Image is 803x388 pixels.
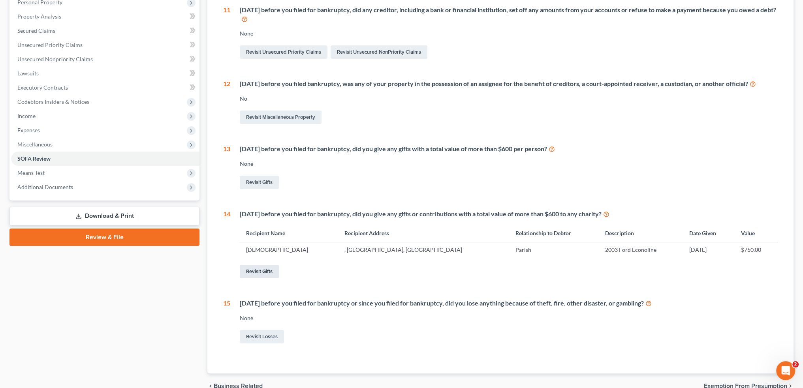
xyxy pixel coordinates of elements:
[735,242,778,257] td: $750.00
[240,242,338,257] td: [DEMOGRAPHIC_DATA]
[11,152,199,166] a: SOFA Review
[17,13,61,20] span: Property Analysis
[240,225,338,242] th: Recipient Name
[683,225,735,242] th: Date Given
[240,176,279,189] a: Revisit Gifts
[599,225,683,242] th: Description
[240,95,778,103] div: No
[683,242,735,257] td: [DATE]
[240,330,284,343] a: Revisit Losses
[223,79,230,126] div: 12
[240,160,778,168] div: None
[17,112,36,119] span: Income
[17,84,68,91] span: Executory Contracts
[509,225,599,242] th: Relationship to Debtor
[240,79,778,88] div: [DATE] before you filed bankruptcy, was any of your property in the possession of an assignee for...
[17,169,45,176] span: Means Test
[509,242,599,257] td: Parish
[240,111,322,124] a: Revisit Miscellaneous Property
[223,210,230,280] div: 14
[338,225,509,242] th: Recipient Address
[338,242,509,257] td: , [GEOGRAPHIC_DATA], [GEOGRAPHIC_DATA]
[11,81,199,95] a: Executory Contracts
[11,52,199,66] a: Unsecured Nonpriority Claims
[223,144,230,191] div: 13
[11,38,199,52] a: Unsecured Priority Claims
[17,70,39,77] span: Lawsuits
[17,141,53,148] span: Miscellaneous
[11,24,199,38] a: Secured Claims
[599,242,683,257] td: 2003 Ford Econoline
[331,45,427,59] a: Revisit Unsecured NonPriority Claims
[17,27,55,34] span: Secured Claims
[735,225,778,242] th: Value
[240,299,778,308] div: [DATE] before you filed for bankruptcy or since you filed for bankruptcy, did you lose anything b...
[9,207,199,225] a: Download & Print
[17,98,89,105] span: Codebtors Insiders & Notices
[240,30,778,37] div: None
[17,56,93,62] span: Unsecured Nonpriority Claims
[17,184,73,190] span: Additional Documents
[223,299,230,345] div: 15
[240,6,778,24] div: [DATE] before you filed for bankruptcy, did any creditor, including a bank or financial instituti...
[9,229,199,246] a: Review & File
[223,6,230,61] div: 11
[792,361,799,367] span: 2
[17,127,40,133] span: Expenses
[11,66,199,81] a: Lawsuits
[240,45,327,59] a: Revisit Unsecured Priority Claims
[17,41,83,48] span: Unsecured Priority Claims
[17,155,51,162] span: SOFA Review
[240,210,778,219] div: [DATE] before you filed for bankruptcy, did you give any gifts or contributions with a total valu...
[11,9,199,24] a: Property Analysis
[240,144,778,154] div: [DATE] before you filed for bankruptcy, did you give any gifts with a total value of more than $6...
[240,265,279,278] a: Revisit Gifts
[240,314,778,322] div: None
[776,361,795,380] iframe: Intercom live chat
